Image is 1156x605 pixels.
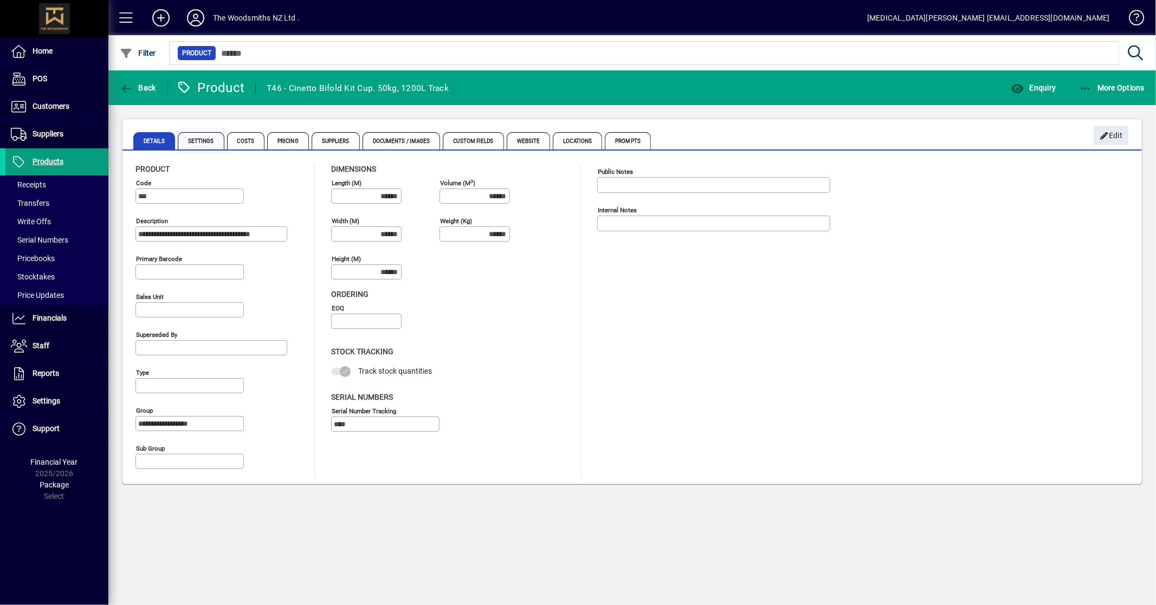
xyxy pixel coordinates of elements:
span: More Options [1079,83,1145,92]
mat-label: Code [136,179,151,187]
span: Prompts [605,132,651,149]
button: More Options [1076,78,1148,97]
span: Track stock quantities [358,367,432,375]
span: Price Updates [11,291,64,300]
span: POS [33,74,47,83]
span: Suppliers [312,132,360,149]
mat-label: Weight (Kg) [440,217,472,225]
a: Customers [5,93,108,120]
span: Financial Year [31,458,78,466]
app-page-header-button: Back [108,78,168,97]
mat-label: Sales unit [136,293,164,301]
span: Website [507,132,551,149]
mat-label: Superseded by [136,331,177,339]
span: Back [120,83,156,92]
span: Reports [33,369,59,378]
span: Serial Numbers [331,393,393,401]
span: Product [135,165,170,173]
a: Pricebooks [5,249,108,268]
a: Support [5,415,108,443]
sup: 3 [470,178,473,184]
span: Ordering [331,290,369,298]
div: The Woodsmiths NZ Ltd . [213,9,300,27]
div: Product [176,79,245,96]
span: Details [133,132,175,149]
a: Suppliers [5,121,108,148]
mat-label: Group [136,407,153,414]
mat-label: Type [136,369,149,376]
mat-label: Description [136,217,168,225]
a: Receipts [5,175,108,194]
span: Settings [33,396,60,405]
span: Enquiry [1011,83,1056,92]
span: Support [33,424,60,433]
a: Knowledge Base [1121,2,1142,37]
span: Serial Numbers [11,236,68,244]
a: Staff [5,333,108,360]
button: Enquiry [1008,78,1058,97]
a: Write Offs [5,212,108,231]
mat-label: Internal Notes [598,206,637,214]
a: Stocktakes [5,268,108,286]
span: Stock Tracking [331,347,393,356]
span: Customers [33,102,69,110]
div: T46 - Cinetto Bifold Kit Cup. 50kg, 1200L Track [267,80,449,97]
span: Documents / Images [363,132,441,149]
button: Add [144,8,178,28]
div: [MEDICAL_DATA][PERSON_NAME] [EMAIL_ADDRESS][DOMAIN_NAME] [867,9,1110,27]
span: Package [40,480,69,489]
mat-label: Height (m) [332,255,361,263]
mat-label: Serial Number tracking [332,407,396,414]
a: Home [5,38,108,65]
mat-label: Sub group [136,445,165,452]
span: Stocktakes [11,272,55,281]
a: Transfers [5,194,108,212]
span: Dimensions [331,165,376,173]
mat-label: Public Notes [598,168,633,175]
mat-label: Primary barcode [136,255,182,263]
a: Price Updates [5,286,108,304]
span: Receipts [11,180,46,189]
button: Filter [117,43,159,63]
span: Suppliers [33,129,63,138]
span: Financials [33,314,67,322]
mat-label: Width (m) [332,217,359,225]
span: Write Offs [11,217,51,226]
span: Transfers [11,199,49,207]
span: Pricebooks [11,254,55,263]
mat-label: Volume (m ) [440,179,475,187]
span: Home [33,47,53,55]
span: Custom Fields [443,132,503,149]
span: Staff [33,341,49,350]
button: Profile [178,8,213,28]
span: Settings [178,132,224,149]
a: Financials [5,305,108,332]
span: Locations [553,132,602,149]
mat-label: Length (m) [332,179,361,187]
a: POS [5,66,108,93]
a: Serial Numbers [5,231,108,249]
span: Product [182,48,211,58]
span: Products [33,157,63,166]
span: Filter [120,49,156,57]
a: Reports [5,360,108,387]
span: Edit [1100,127,1123,145]
a: Settings [5,388,108,415]
mat-label: EOQ [332,304,344,312]
button: Edit [1094,126,1128,145]
button: Back [117,78,159,97]
span: Costs [227,132,265,149]
span: Pricing [267,132,309,149]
